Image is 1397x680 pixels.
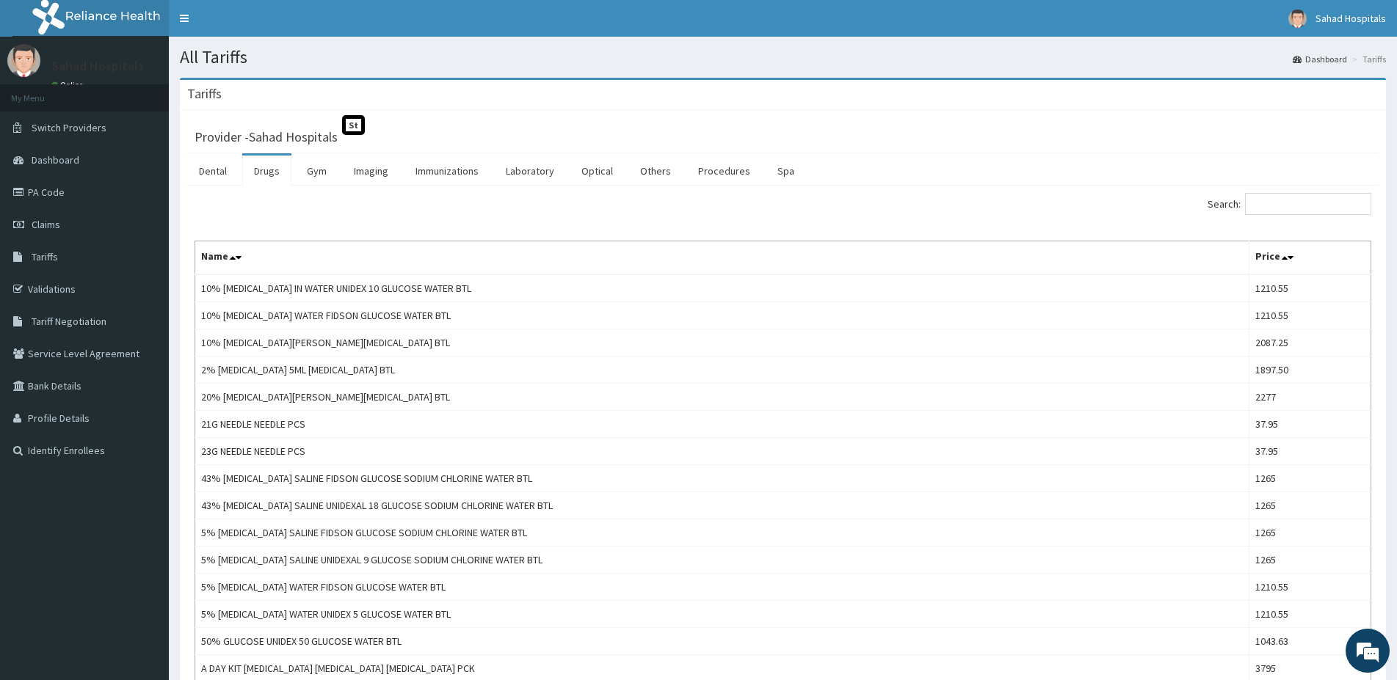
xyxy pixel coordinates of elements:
[32,250,58,263] span: Tariffs
[32,121,106,134] span: Switch Providers
[195,241,1249,275] th: Name
[76,82,247,101] div: Chat with us now
[195,329,1249,357] td: 10% [MEDICAL_DATA][PERSON_NAME][MEDICAL_DATA] BTL
[32,153,79,167] span: Dashboard
[295,156,338,186] a: Gym
[1249,274,1371,302] td: 1210.55
[1288,10,1307,28] img: User Image
[1249,302,1371,329] td: 1210.55
[1249,357,1371,384] td: 1897.50
[195,438,1249,465] td: 23G NEEDLE NEEDLE PCS
[195,546,1249,574] td: 5% [MEDICAL_DATA] SALINE UNIDEXAL 9 GLUCOSE SODIUM CHLORINE WATER BTL
[187,87,222,100] h3: Tariffs
[1249,411,1371,438] td: 37.95
[195,302,1249,329] td: 10% [MEDICAL_DATA] WATER FIDSON GLUCOSE WATER BTL
[1249,519,1371,546] td: 1265
[242,156,291,186] a: Drugs
[85,185,203,333] span: We're online!
[570,156,625,186] a: Optical
[187,156,239,186] a: Dental
[195,519,1249,546] td: 5% [MEDICAL_DATA] SALINE FIDSON GLUCOSE SODIUM CHLORINE WATER BTL
[1349,53,1386,65] li: Tariffs
[195,465,1249,492] td: 43% [MEDICAL_DATA] SALINE FIDSON GLUCOSE SODIUM CHLORINE WATER BTL
[180,48,1386,67] h1: All Tariffs
[241,7,276,43] div: Minimize live chat window
[628,156,683,186] a: Others
[1249,546,1371,574] td: 1265
[1245,193,1371,215] input: Search:
[195,601,1249,628] td: 5% [MEDICAL_DATA] WATER UNIDEX 5 GLUCOSE WATER BTL
[195,411,1249,438] td: 21G NEEDLE NEEDLE PCS
[1249,465,1371,492] td: 1265
[32,315,106,328] span: Tariff Negotiation
[51,80,87,90] a: Online
[1316,12,1386,25] span: Sahad Hospitals
[1249,438,1371,465] td: 37.95
[404,156,490,186] a: Immunizations
[7,401,280,452] textarea: Type your message and hit 'Enter'
[1249,384,1371,411] td: 2277
[1249,241,1371,275] th: Price
[195,384,1249,411] td: 20% [MEDICAL_DATA][PERSON_NAME][MEDICAL_DATA] BTL
[1293,53,1347,65] a: Dashboard
[195,274,1249,302] td: 10% [MEDICAL_DATA] IN WATER UNIDEX 10 GLUCOSE WATER BTL
[686,156,762,186] a: Procedures
[494,156,566,186] a: Laboratory
[1208,193,1371,215] label: Search:
[342,115,365,135] span: St
[1249,628,1371,655] td: 1043.63
[1249,601,1371,628] td: 1210.55
[195,357,1249,384] td: 2% [MEDICAL_DATA] 5ML [MEDICAL_DATA] BTL
[1249,329,1371,357] td: 2087.25
[51,59,144,73] p: Sahad Hospitals
[1249,574,1371,601] td: 1210.55
[342,156,400,186] a: Imaging
[32,218,60,231] span: Claims
[195,492,1249,519] td: 43% [MEDICAL_DATA] SALINE UNIDEXAL 18 GLUCOSE SODIUM CHLORINE WATER BTL
[7,44,40,77] img: User Image
[766,156,806,186] a: Spa
[195,131,338,144] h3: Provider - Sahad Hospitals
[27,73,59,110] img: d_794563401_company_1708531726252_794563401
[1249,492,1371,519] td: 1265
[195,628,1249,655] td: 50% GLUCOSE UNIDEX 50 GLUCOSE WATER BTL
[195,574,1249,601] td: 5% [MEDICAL_DATA] WATER FIDSON GLUCOSE WATER BTL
